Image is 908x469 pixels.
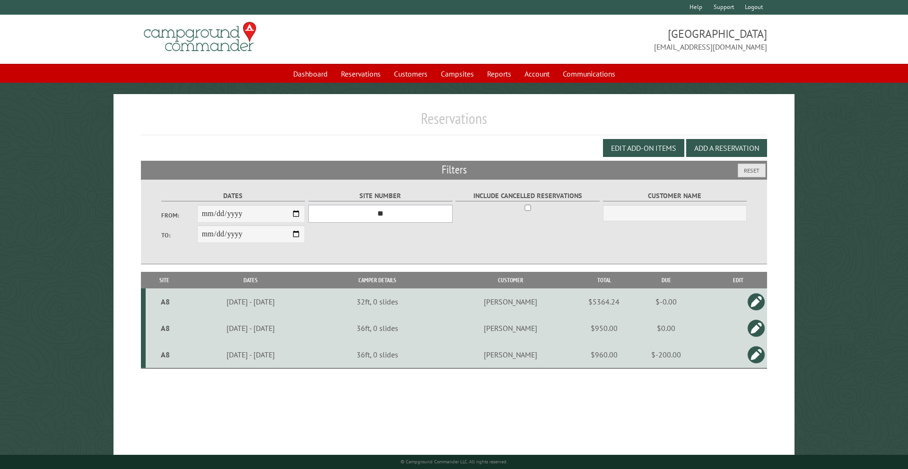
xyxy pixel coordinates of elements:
td: [PERSON_NAME] [436,288,585,315]
div: [DATE] - [DATE] [184,350,317,359]
a: Account [519,65,555,83]
div: A8 [149,297,182,306]
th: Customer [436,272,585,288]
td: $960.00 [585,341,623,368]
h2: Filters [141,161,768,179]
div: [DATE] - [DATE] [184,297,317,306]
td: 32ft, 0 slides [318,288,436,315]
td: $0.00 [623,315,709,341]
a: Campsites [435,65,480,83]
label: To: [161,231,197,240]
span: [GEOGRAPHIC_DATA] [EMAIL_ADDRESS][DOMAIN_NAME] [454,26,767,52]
small: © Campground Commander LLC. All rights reserved. [401,459,507,465]
img: Campground Commander [141,18,259,55]
th: Due [623,272,709,288]
label: Include Cancelled Reservations [455,191,600,201]
td: $950.00 [585,315,623,341]
th: Dates [183,272,318,288]
label: Customer Name [603,191,747,201]
td: [PERSON_NAME] [436,341,585,368]
button: Edit Add-on Items [603,139,684,157]
th: Camper Details [318,272,436,288]
td: $5364.24 [585,288,623,315]
div: A8 [149,323,182,333]
td: $-200.00 [623,341,709,368]
h1: Reservations [141,109,768,135]
a: Reservations [335,65,386,83]
a: Dashboard [288,65,333,83]
td: $-0.00 [623,288,709,315]
th: Site [146,272,183,288]
label: From: [161,211,197,220]
label: Dates [161,191,306,201]
a: Customers [388,65,433,83]
td: [PERSON_NAME] [436,315,585,341]
td: 36ft, 0 slides [318,315,436,341]
div: A8 [149,350,182,359]
td: 36ft, 0 slides [318,341,436,368]
label: Site Number [308,191,453,201]
a: Reports [481,65,517,83]
button: Reset [738,164,766,177]
button: Add a Reservation [686,139,767,157]
th: Edit [709,272,767,288]
div: [DATE] - [DATE] [184,323,317,333]
a: Communications [557,65,621,83]
th: Total [585,272,623,288]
